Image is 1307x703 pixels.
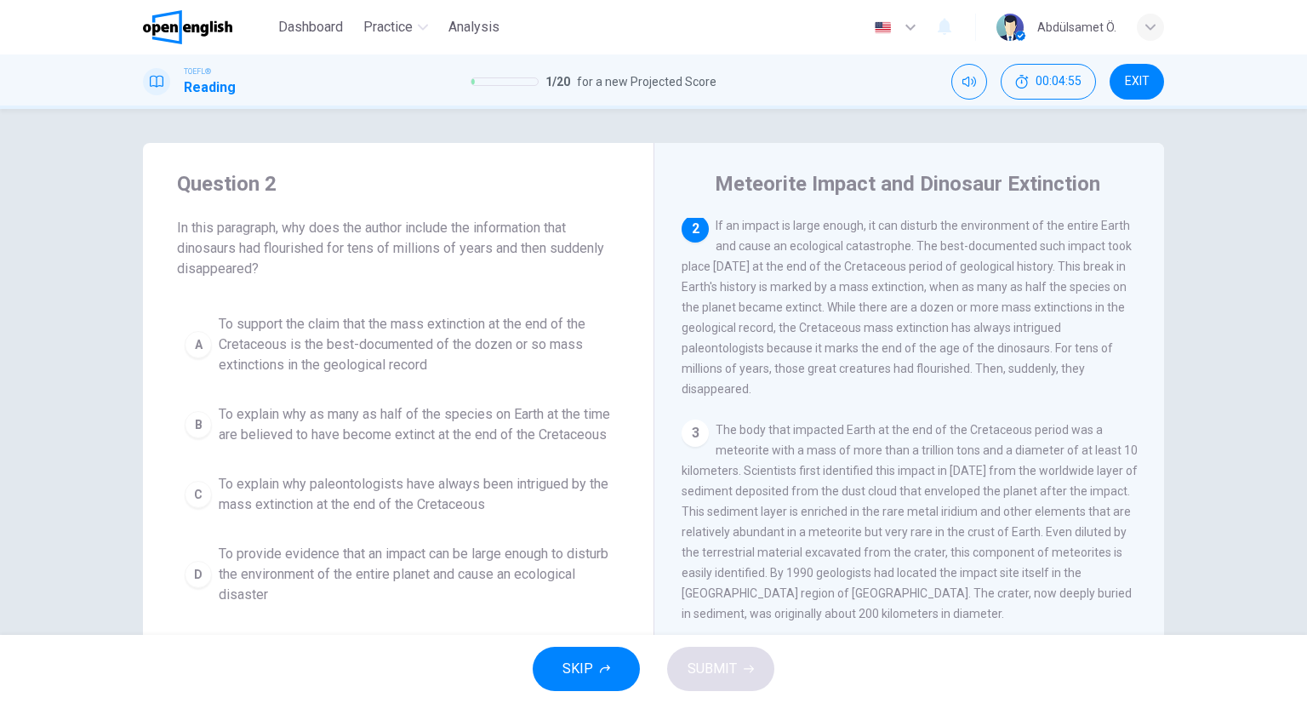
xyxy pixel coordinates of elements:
[177,466,619,523] button: CTo explain why paleontologists have always been intrigued by the mass extinction at the end of t...
[143,10,271,44] a: OpenEnglish logo
[448,17,499,37] span: Analysis
[1037,17,1116,37] div: Abdülsamet Ö.
[185,411,212,438] div: B
[682,215,709,243] div: 2
[184,66,211,77] span: TOEFL®
[363,17,413,37] span: Practice
[177,170,619,197] h4: Question 2
[1125,75,1150,89] span: EXIT
[682,420,709,447] div: 3
[271,12,350,43] button: Dashboard
[177,218,619,279] span: In this paragraph, why does the author include the information that dinosaurs had flourished for ...
[184,77,236,98] h1: Reading
[533,647,640,691] button: SKIP
[219,544,612,605] span: To provide evidence that an impact can be large enough to disturb the environment of the entire p...
[545,71,570,92] span: 1 / 20
[219,474,612,515] span: To explain why paleontologists have always been intrigued by the mass extinction at the end of th...
[1036,75,1082,89] span: 00:04:55
[177,536,619,613] button: DTo provide evidence that an impact can be large enough to disturb the environment of the entire ...
[562,657,593,681] span: SKIP
[872,21,893,34] img: en
[177,397,619,453] button: BTo explain why as many as half of the species on Earth at the time are believed to have become e...
[1001,64,1096,100] button: 00:04:55
[715,170,1100,197] h4: Meteorite Impact and Dinosaur Extinction
[185,481,212,508] div: C
[357,12,435,43] button: Practice
[442,12,506,43] button: Analysis
[1001,64,1096,100] div: Hide
[996,14,1024,41] img: Profile picture
[278,17,343,37] span: Dashboard
[219,404,612,445] span: To explain why as many as half of the species on Earth at the time are believed to have become ex...
[577,71,716,92] span: for a new Projected Score
[185,561,212,588] div: D
[682,423,1138,620] span: The body that impacted Earth at the end of the Cretaceous period was a meteorite with a mass of m...
[143,10,232,44] img: OpenEnglish logo
[951,64,987,100] div: Mute
[1110,64,1164,100] button: EXIT
[682,219,1132,396] span: If an impact is large enough, it can disturb the environment of the entire Earth and cause an eco...
[177,306,619,383] button: ATo support the claim that the mass extinction at the end of the Cretaceous is the best-documente...
[219,314,612,375] span: To support the claim that the mass extinction at the end of the Cretaceous is the best-documented...
[185,331,212,358] div: A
